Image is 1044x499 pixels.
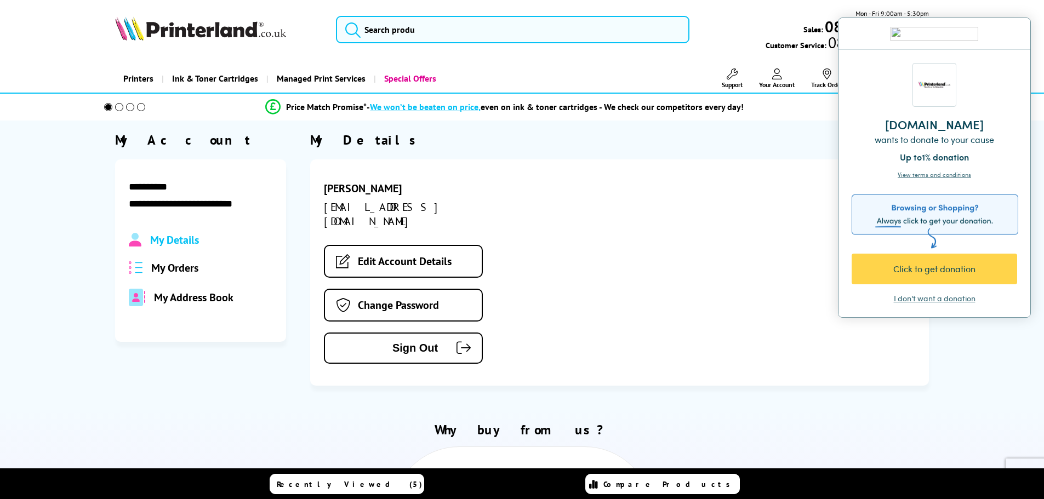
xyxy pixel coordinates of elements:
[766,37,929,50] span: Customer Service:
[803,24,823,35] span: Sales:
[324,289,483,322] a: Change Password
[286,101,367,112] span: Price Match Promise*
[129,289,145,306] img: address-book-duotone-solid.svg
[823,21,929,32] a: 0800 840 1992
[759,68,795,89] a: Your Account
[150,233,199,247] span: My Details
[759,81,795,89] span: Your Account
[811,68,843,89] a: Track Order
[310,131,929,148] div: My Details
[266,65,374,93] a: Managed Print Services
[162,65,266,93] a: Ink & Toner Cartridges
[324,245,483,278] a: Edit Account Details
[341,342,438,354] span: Sign Out
[277,479,423,489] span: Recently Viewed (5)
[825,16,929,37] b: 0800 840 1992
[151,261,198,275] span: My Orders
[324,200,519,228] div: [EMAIL_ADDRESS][DOMAIN_NAME]
[370,101,481,112] span: We won’t be beaten on price,
[367,101,744,112] div: - even on ink & toner cartridges - We check our competitors every day!
[374,65,444,93] a: Special Offers
[89,97,921,117] li: modal_Promise
[826,37,929,48] span: 0800 995 1992
[115,16,323,43] a: Printerland Logo
[722,68,743,89] a: Support
[270,474,424,494] a: Recently Viewed (5)
[115,421,929,438] h2: Why buy from us?
[324,332,483,364] button: Sign Out
[129,261,143,274] img: all-order.svg
[115,65,162,93] a: Printers
[603,479,736,489] span: Compare Products
[115,131,286,148] div: My Account
[324,181,519,196] div: [PERSON_NAME]
[129,233,141,247] img: Profile.svg
[585,474,740,494] a: Compare Products
[115,16,286,41] img: Printerland Logo
[722,81,743,89] span: Support
[855,8,929,19] span: Mon - Fri 9:00am - 5:30pm
[172,65,258,93] span: Ink & Toner Cartridges
[154,290,233,305] span: My Address Book
[336,16,689,43] input: Search produ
